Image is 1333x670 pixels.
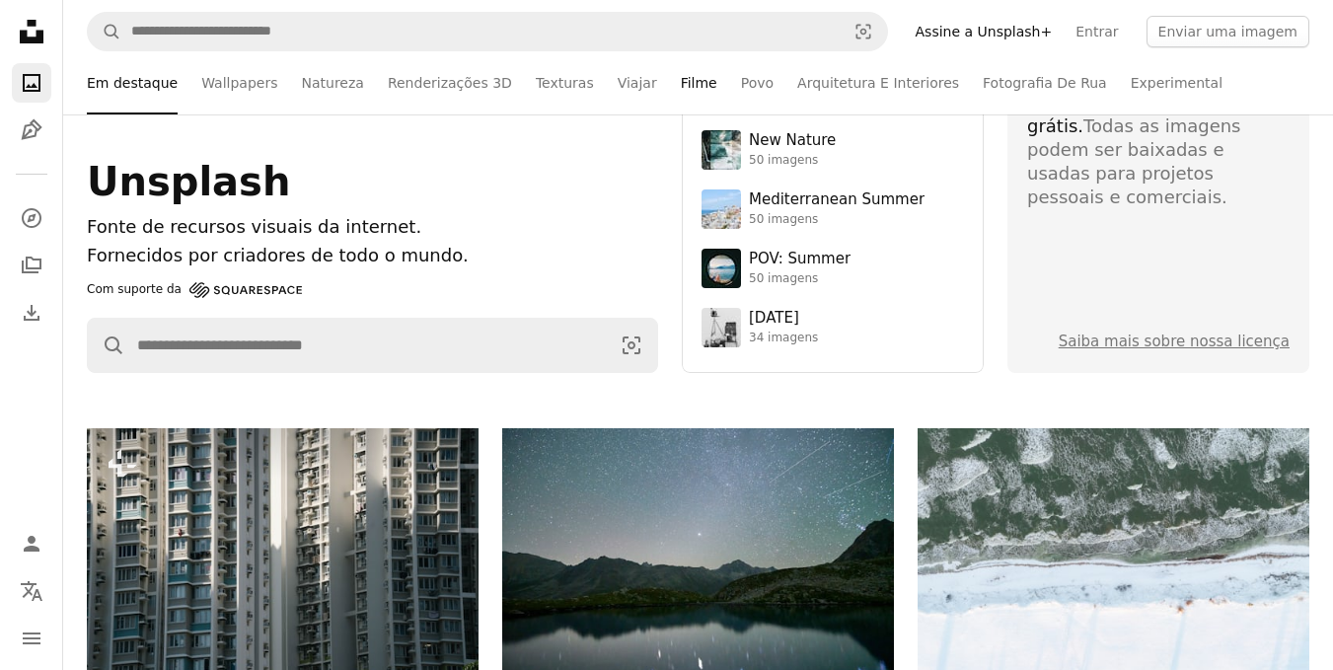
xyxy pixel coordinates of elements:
[606,319,657,372] button: Pesquisa visual
[302,51,364,114] a: Natureza
[702,130,964,170] a: New Nature50 imagens
[201,51,277,114] a: Wallpapers
[12,198,51,238] a: Explorar
[12,246,51,285] a: Coleções
[12,12,51,55] a: Início — Unsplash
[12,293,51,333] a: Histórico de downloads
[840,13,887,50] button: Pesquisa visual
[1059,333,1290,350] a: Saiba mais sobre nossa licença
[797,51,959,114] a: Arquitetura E Interiores
[702,249,964,288] a: POV: Summer50 imagens
[749,212,925,228] div: 50 imagens
[1131,51,1222,114] a: Experimental
[1027,91,1290,209] div: Todas as imagens podem ser baixadas e usadas para projetos pessoais e comerciais.
[702,189,741,229] img: premium_photo-1688410049290-d7394cc7d5df
[12,524,51,563] a: Entrar / Cadastrar-se
[502,550,894,567] a: Céu noturno estrelado sobre um lago calmo da montanha
[741,51,774,114] a: Povo
[749,250,851,269] div: POV: Summer
[388,51,512,114] a: Renderizações 3D
[904,16,1065,47] a: Assine a Unsplash+
[88,13,121,50] button: Pesquise na Unsplash
[12,111,51,150] a: Ilustrações
[1027,92,1179,136] span: Sim, é realmente grátis.
[12,619,51,658] button: Menu
[681,51,717,114] a: Filme
[702,308,964,347] a: [DATE]34 imagens
[618,51,657,114] a: Viajar
[983,51,1107,114] a: Fotografia De Rua
[918,565,1309,583] a: Paisagem coberta de neve com água congelada
[88,319,125,372] button: Pesquise na Unsplash
[702,249,741,288] img: premium_photo-1753820185677-ab78a372b033
[749,331,818,346] div: 34 imagens
[87,242,658,270] p: Fornecidos por criadores de todo o mundo.
[749,153,836,169] div: 50 imagens
[87,278,302,302] a: Com suporte da
[749,271,851,287] div: 50 imagens
[1147,16,1309,47] button: Enviar uma imagem
[87,12,888,51] form: Pesquise conteúdo visual em todo o site
[536,51,594,114] a: Texturas
[749,309,818,329] div: [DATE]
[702,189,964,229] a: Mediterranean Summer50 imagens
[12,63,51,103] a: Fotos
[87,318,658,373] form: Pesquise conteúdo visual em todo o site
[87,159,290,204] span: Unsplash
[702,308,741,347] img: photo-1682590564399-95f0109652fe
[12,571,51,611] button: Idioma
[702,130,741,170] img: premium_photo-1755037089989-422ee333aef9
[87,213,658,242] h1: Fonte de recursos visuais da internet.
[749,131,836,151] div: New Nature
[749,190,925,210] div: Mediterranean Summer
[1064,16,1130,47] a: Entrar
[87,546,479,563] a: Prédios de apartamentos altos com muitas janelas e varandas.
